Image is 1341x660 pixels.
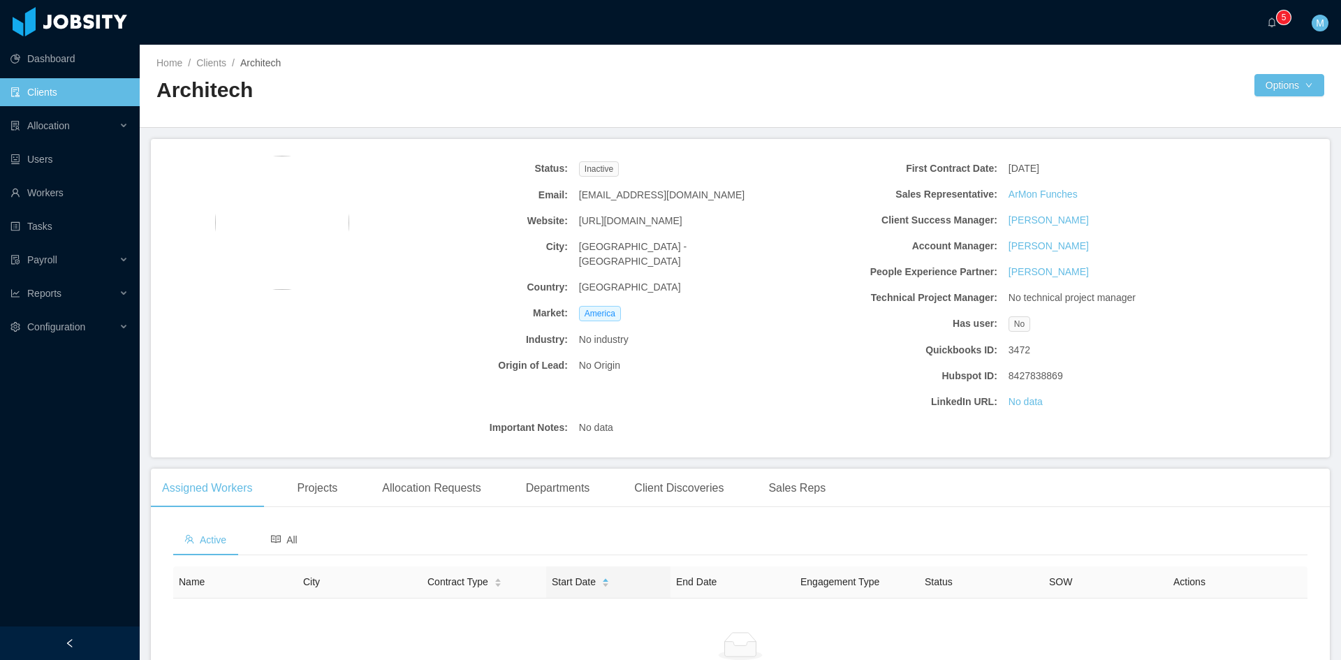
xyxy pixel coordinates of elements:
b: Hubspot ID: [793,369,997,383]
b: Sales Representative: [793,187,997,202]
b: Account Manager: [793,239,997,254]
span: M [1316,15,1324,31]
b: City: [364,240,568,254]
div: Allocation Requests [371,469,492,508]
b: Status: [364,161,568,176]
span: [EMAIL_ADDRESS][DOMAIN_NAME] [579,188,745,203]
b: Email: [364,188,568,203]
i: icon: read [271,534,281,544]
b: Origin of Lead: [364,358,568,373]
i: icon: caret-down [602,582,610,586]
img: 5bd7a6e0-c72c-11ec-9f24-8b2c4335caa0_6320b3b130d13-400w.png [215,156,349,290]
b: People Experience Partner: [793,265,997,279]
span: SOW [1049,576,1072,587]
span: Architech [240,57,281,68]
b: Client Success Manager: [793,213,997,228]
a: Home [156,57,182,68]
span: Status [925,576,953,587]
span: No industry [579,332,629,347]
a: [PERSON_NAME] [1009,213,1089,228]
i: icon: solution [10,121,20,131]
i: icon: caret-up [602,576,610,580]
span: Contract Type [427,575,488,589]
b: Website: [364,214,568,228]
span: / [188,57,191,68]
span: Configuration [27,321,85,332]
div: Sales Reps [757,469,837,508]
a: icon: userWorkers [10,179,129,207]
a: icon: profileTasks [10,212,129,240]
i: icon: bell [1267,17,1277,27]
i: icon: setting [10,322,20,332]
b: Quickbooks ID: [793,343,997,358]
div: Projects [286,469,349,508]
a: icon: robotUsers [10,145,129,173]
b: First Contract Date: [793,161,997,176]
span: City [303,576,320,587]
span: Payroll [27,254,57,265]
a: No data [1009,395,1043,409]
a: Clients [196,57,226,68]
i: icon: caret-up [494,576,501,580]
b: LinkedIn URL: [793,395,997,409]
span: [GEOGRAPHIC_DATA] [579,280,681,295]
i: icon: team [184,534,194,544]
i: icon: file-protect [10,255,20,265]
div: No technical project manager [1003,285,1218,311]
a: icon: pie-chartDashboard [10,45,129,73]
span: 8427838869 [1009,369,1063,383]
b: Important Notes: [364,420,568,435]
i: icon: line-chart [10,288,20,298]
div: Departments [515,469,601,508]
b: Market: [364,306,568,321]
b: Industry: [364,332,568,347]
div: Sort [601,576,610,586]
div: Client Discoveries [623,469,735,508]
span: / [232,57,235,68]
span: [URL][DOMAIN_NAME] [579,214,682,228]
span: No data [579,420,613,435]
h2: Architech [156,76,740,105]
a: [PERSON_NAME] [1009,239,1089,254]
span: End Date [676,576,717,587]
a: icon: auditClients [10,78,129,106]
b: Has user: [793,316,997,331]
span: No [1009,316,1030,332]
div: [DATE] [1003,156,1218,182]
span: America [579,306,621,321]
sup: 5 [1277,10,1291,24]
b: Country: [364,280,568,295]
b: Technical Project Manager: [793,291,997,305]
span: Inactive [579,161,619,177]
div: Assigned Workers [151,469,264,508]
span: Start Date [552,575,596,589]
a: [PERSON_NAME] [1009,265,1089,279]
button: Optionsicon: down [1254,74,1324,96]
span: [GEOGRAPHIC_DATA] - [GEOGRAPHIC_DATA] [579,240,783,269]
span: All [271,534,298,545]
i: icon: caret-down [494,582,501,586]
span: Name [179,576,205,587]
span: Active [184,534,226,545]
span: Reports [27,288,61,299]
p: 5 [1282,10,1287,24]
div: Sort [494,576,502,586]
a: ArMon Funches [1009,187,1078,202]
span: No Origin [579,358,620,373]
span: Actions [1173,576,1206,587]
span: Engagement Type [800,576,879,587]
span: 3472 [1009,343,1030,358]
span: Allocation [27,120,70,131]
